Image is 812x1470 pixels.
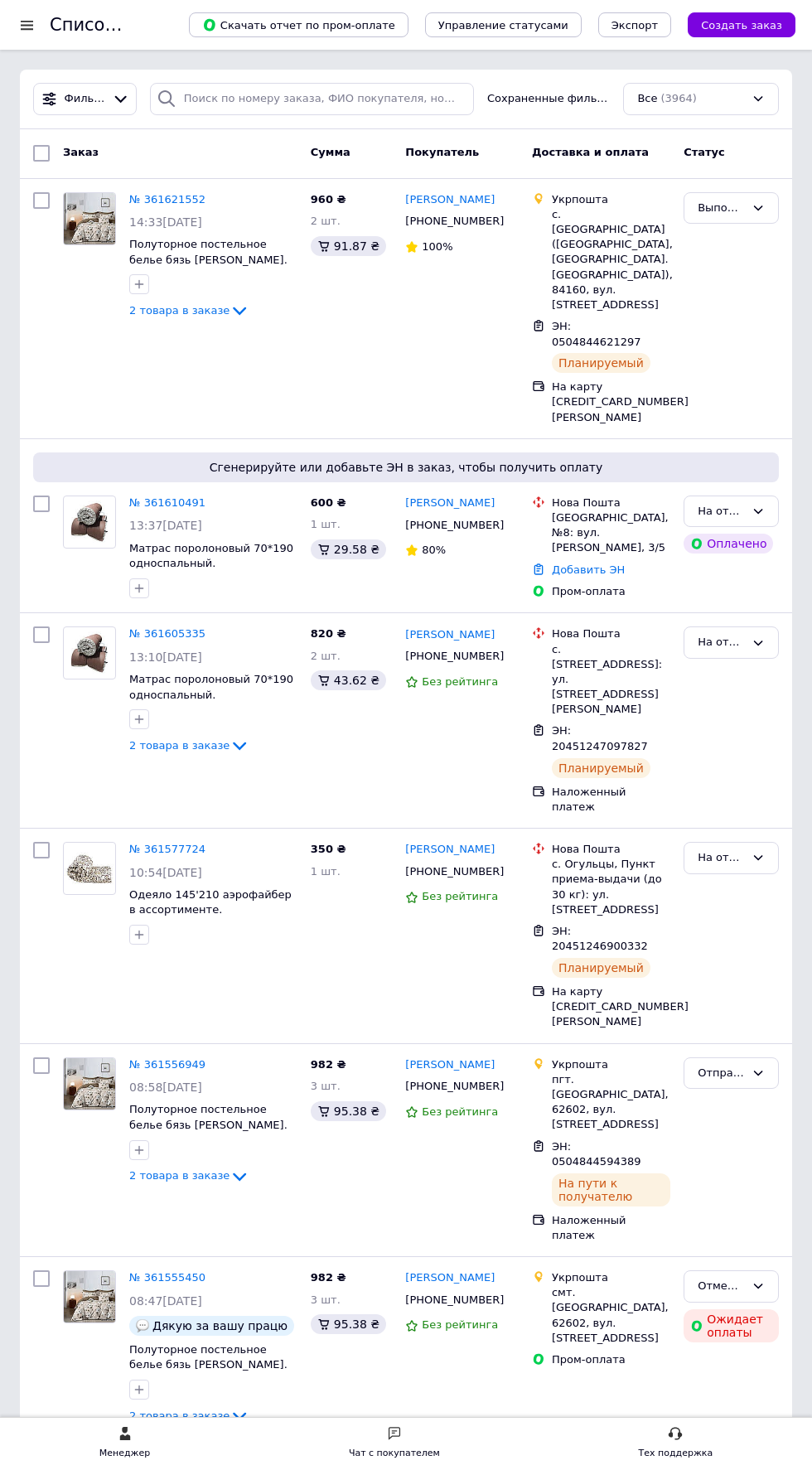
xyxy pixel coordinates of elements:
[552,984,670,1030] div: На карту [CREDIT_CARD_NUMBER] [PERSON_NAME]
[552,192,670,207] div: Укрпошта
[129,888,292,916] span: Одеяло 145'210 аэрофайбер в ассортименте.
[129,739,249,752] a: 2 товара в заказе
[129,1169,249,1182] a: 2 товара в заказе
[129,519,202,532] span: 13:37[DATE]
[671,18,795,31] a: Создать заказ
[552,207,670,312] div: с. [GEOGRAPHIC_DATA] ([GEOGRAPHIC_DATA], [GEOGRAPHIC_DATA]. [GEOGRAPHIC_DATA]), 84160, вул. [STRE...
[405,192,495,208] a: [PERSON_NAME]
[552,1213,670,1243] div: Наложенный платеж
[311,1058,346,1071] span: 982 ₴
[63,192,116,245] a: Фото товару
[311,1101,386,1121] div: 95.38 ₴
[136,1319,149,1332] img: :speech_balloon:
[438,19,568,31] span: Управление статусами
[552,353,650,373] div: Планируемый
[129,1410,230,1422] span: 2 товара в заказе
[311,670,386,690] div: 43.62 ₴
[152,1319,288,1332] span: Дякую за вашу працю
[129,627,205,640] a: № 361605335
[129,193,205,206] a: № 361621552
[311,650,341,662] span: 2 шт.
[425,12,582,37] button: Управление статусами
[129,1081,202,1094] span: 08:58[DATE]
[63,496,116,549] a: Фото товару
[129,304,230,317] span: 2 товара в заказе
[684,1309,779,1342] div: Ожидает оплаты
[129,1169,230,1182] span: 2 товара в заказе
[311,539,386,559] div: 29.58 ₴
[552,842,670,857] div: Нова Пошта
[552,1352,670,1367] div: Пром-оплата
[64,193,114,244] img: Фото товару
[129,1343,288,1371] span: Полуторное постельное белье бязь [PERSON_NAME].
[684,146,725,158] span: Статус
[129,304,249,317] a: 2 товара в заказе
[552,958,650,978] div: Планируемый
[405,1294,504,1306] span: [PHONE_NUMBER]
[311,496,346,509] span: 600 ₴
[150,83,474,115] input: Поиск по номеру заказа, ФИО покупателя, номеру телефона, Email, номеру накладной
[405,496,495,511] a: [PERSON_NAME]
[311,215,341,227] span: 2 шт.
[552,563,625,576] a: Добавить ЭН
[311,1294,341,1306] span: 3 шт.
[129,1294,202,1308] span: 08:47[DATE]
[405,650,504,662] span: [PHONE_NUMBER]
[63,842,116,895] a: Фото товару
[129,542,293,570] span: Матрас поролоновый 70*190 односпальный.
[552,785,670,815] div: Наложенный платеж
[701,19,782,31] span: Создать заказ
[129,1410,249,1422] a: 2 товара в заказе
[311,193,346,206] span: 960 ₴
[552,925,648,953] span: ЭН: 20451246900332
[40,459,772,476] span: Сгенерируйте или добавьте ЭН в заказ, чтобы получить оплату
[552,1285,670,1346] div: смт. [GEOGRAPHIC_DATA], 62602, вул. [STREET_ADDRESS]
[129,1103,288,1131] a: Полуторное постельное белье бязь [PERSON_NAME].
[63,626,116,679] a: Фото товару
[50,15,192,35] h1: Список заказов
[552,1173,670,1206] div: На пути к получателю
[698,200,745,217] div: Выполнен
[422,1318,498,1331] span: Без рейтинга
[698,849,745,867] div: На отправку
[552,584,670,599] div: Пром-оплата
[129,650,202,664] span: 13:10[DATE]
[552,1270,670,1285] div: Укрпошта
[129,673,293,701] a: Матрас поролоновый 70*190 односпальный.
[189,12,408,37] button: Скачать отчет по пром-оплате
[552,758,650,778] div: Планируемый
[129,496,205,509] a: № 361610491
[698,1065,745,1082] div: Отправлен Укрпочтой
[311,843,346,855] span: 350 ₴
[63,1057,116,1110] a: Фото товару
[552,724,648,752] span: ЭН: 20451247097827
[405,842,495,858] a: [PERSON_NAME]
[99,1445,150,1462] div: Менеджер
[405,627,495,643] a: [PERSON_NAME]
[532,146,649,158] span: Доставка и оплата
[422,890,498,902] span: Без рейтинга
[552,320,641,348] span: ЭН: 0504844621297
[65,91,106,107] span: Фильтры
[698,634,745,651] div: На отправку
[311,1314,386,1334] div: 95.38 ₴
[71,627,108,679] img: Фото товару
[63,1270,116,1323] a: Фото товару
[552,496,670,510] div: Нова Пошта
[129,866,202,879] span: 10:54[DATE]
[311,1271,346,1284] span: 982 ₴
[598,12,671,37] button: Экспорт
[684,534,773,554] div: Оплачено
[552,857,670,917] div: с. Огульцы, Пункт приема-выдачи (до 30 кг): ул. [STREET_ADDRESS]
[129,238,288,266] span: Полуторное постельное белье бязь [PERSON_NAME].
[637,91,657,107] span: Все
[405,519,504,531] span: [PHONE_NUMBER]
[64,1271,114,1323] img: Фото товару
[422,240,452,253] span: 100%
[129,215,202,229] span: 14:33[DATE]
[405,1080,504,1092] span: [PHONE_NUMBER]
[552,1072,670,1133] div: пгт. [GEOGRAPHIC_DATA], 62602, вул. [STREET_ADDRESS]
[611,19,658,31] span: Экспорт
[487,91,611,107] span: Сохраненные фильтры:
